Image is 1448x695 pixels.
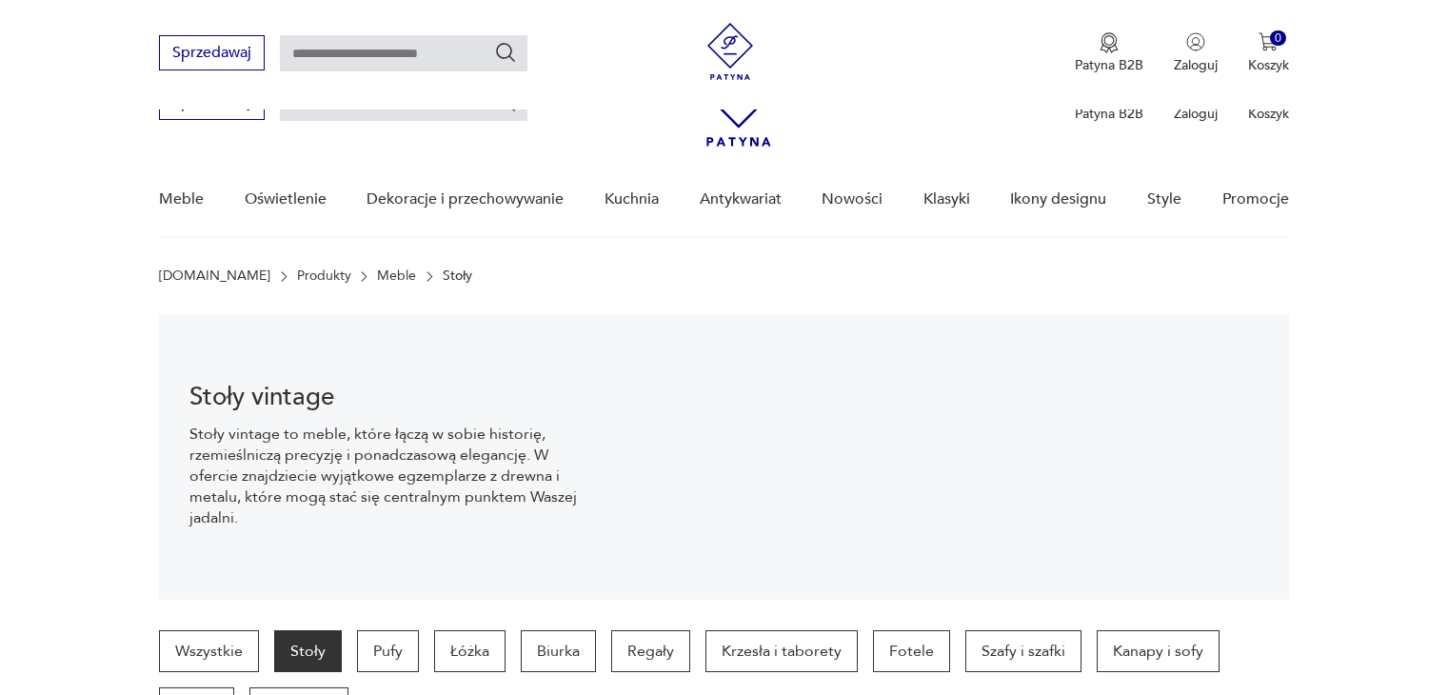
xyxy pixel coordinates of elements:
[873,630,950,672] a: Fotele
[965,630,1081,672] a: Szafy i szafki
[1075,56,1143,74] p: Patyna B2B
[245,163,327,236] a: Oświetlenie
[521,630,596,672] a: Biurka
[1097,630,1220,672] a: Kanapy i sofy
[1075,32,1143,74] a: Ikona medaluPatyna B2B
[297,268,351,284] a: Produkty
[1248,105,1289,123] p: Koszyk
[189,424,581,528] p: Stoły vintage to meble, które łączą w sobie historię, rzemieślniczą precyzję i ponadczasową elega...
[1174,105,1218,123] p: Zaloguj
[367,163,564,236] a: Dekoracje i przechowywanie
[159,97,265,110] a: Sprzedawaj
[159,48,265,61] a: Sprzedawaj
[1100,32,1119,53] img: Ikona medalu
[1259,32,1278,51] img: Ikona koszyka
[1075,32,1143,74] button: Patyna B2B
[377,268,416,284] a: Meble
[189,386,581,408] h1: Stoły vintage
[1174,56,1218,74] p: Zaloguj
[700,163,782,236] a: Antykwariat
[702,23,759,80] img: Patyna - sklep z meblami i dekoracjami vintage
[605,163,659,236] a: Kuchnia
[822,163,883,236] a: Nowości
[923,163,970,236] a: Klasyki
[159,35,265,70] button: Sprzedawaj
[357,630,419,672] a: Pufy
[434,630,506,672] a: Łóżka
[1174,32,1218,74] button: Zaloguj
[159,630,259,672] a: Wszystkie
[274,630,342,672] a: Stoły
[1248,32,1289,74] button: 0Koszyk
[159,163,204,236] a: Meble
[1075,105,1143,123] p: Patyna B2B
[611,630,690,672] a: Regały
[1222,163,1289,236] a: Promocje
[1147,163,1181,236] a: Style
[705,630,858,672] a: Krzesła i taborety
[1010,163,1106,236] a: Ikony designu
[494,41,517,64] button: Szukaj
[1248,56,1289,74] p: Koszyk
[443,268,472,284] p: Stoły
[1186,32,1205,51] img: Ikonka użytkownika
[1270,30,1286,47] div: 0
[159,268,270,284] a: [DOMAIN_NAME]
